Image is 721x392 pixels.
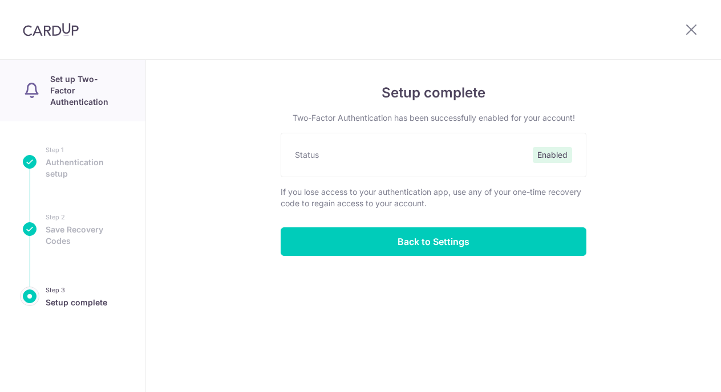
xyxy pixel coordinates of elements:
iframe: Opens a widget where you can find more information [648,358,710,386]
small: Step 3 [46,284,107,296]
small: Step 2 [46,211,123,223]
p: Two-Factor Authentication has been successfully enabled for your account! [281,112,586,124]
span: Setup complete [46,297,107,308]
span: Save Recovery Codes [46,224,123,247]
p: If you lose access to your authentication app, use any of your one-time recovery code to regain a... [281,186,586,209]
span: Enabled [533,147,572,163]
img: CardUp [23,23,79,36]
p: Set up Two-Factor Authentication [50,73,123,108]
label: Status [295,149,319,161]
h4: Setup complete [281,83,586,103]
small: Step 1 [46,144,123,156]
span: Authentication setup [46,157,123,179]
input: Back to Settings [281,227,586,256]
